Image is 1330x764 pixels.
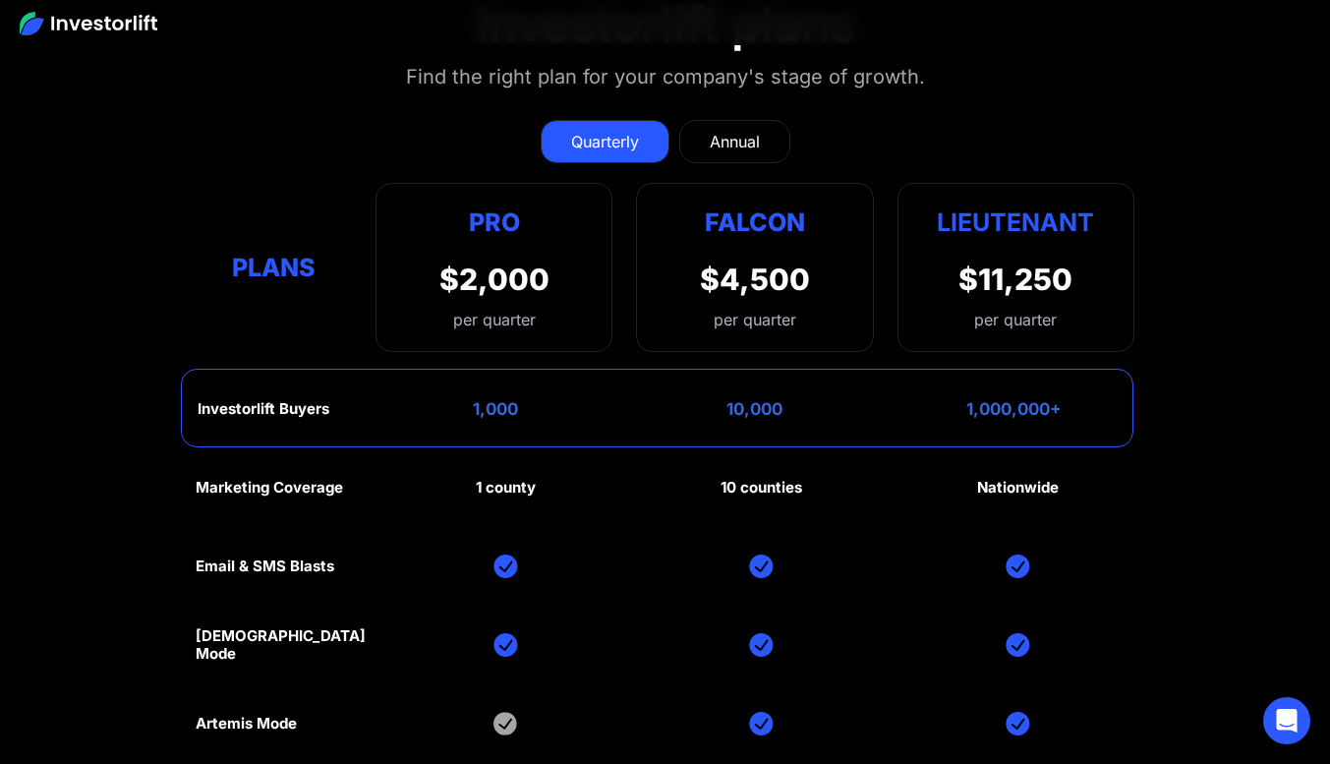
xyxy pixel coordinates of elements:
[958,262,1072,297] div: $11,250
[473,399,518,419] div: 1,000
[439,204,549,242] div: Pro
[196,479,343,497] div: Marketing Coverage
[196,248,352,286] div: Plans
[977,479,1059,497] div: Nationwide
[721,479,802,497] div: 10 counties
[476,479,536,497] div: 1 county
[700,262,810,297] div: $4,500
[439,262,549,297] div: $2,000
[726,399,782,419] div: 10,000
[974,308,1057,331] div: per quarter
[714,308,796,331] div: per quarter
[966,399,1062,419] div: 1,000,000+
[439,308,549,331] div: per quarter
[196,558,334,575] div: Email & SMS Blasts
[571,130,639,153] div: Quarterly
[1263,697,1310,744] div: Open Intercom Messenger
[196,715,297,733] div: Artemis Mode
[937,207,1094,237] strong: Lieutenant
[198,400,329,418] div: Investorlift Buyers
[710,130,760,153] div: Annual
[406,61,925,92] div: Find the right plan for your company's stage of growth.
[196,627,366,663] div: [DEMOGRAPHIC_DATA] Mode
[705,204,805,242] div: Falcon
